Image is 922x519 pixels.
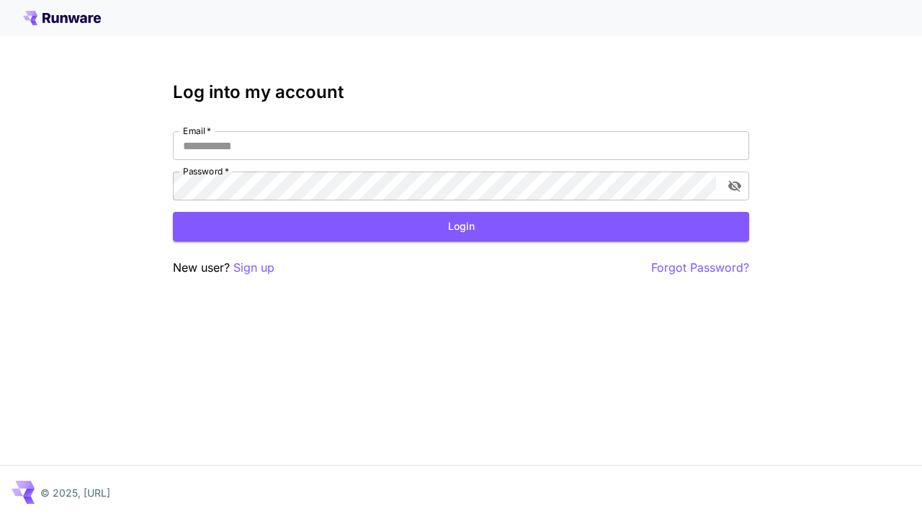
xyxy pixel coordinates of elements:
button: Forgot Password? [651,259,749,277]
label: Email [183,125,211,137]
label: Password [183,165,229,177]
button: toggle password visibility [722,173,748,199]
p: © 2025, [URL] [40,485,110,500]
h3: Log into my account [173,82,749,102]
button: Login [173,212,749,241]
p: New user? [173,259,274,277]
button: Sign up [233,259,274,277]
